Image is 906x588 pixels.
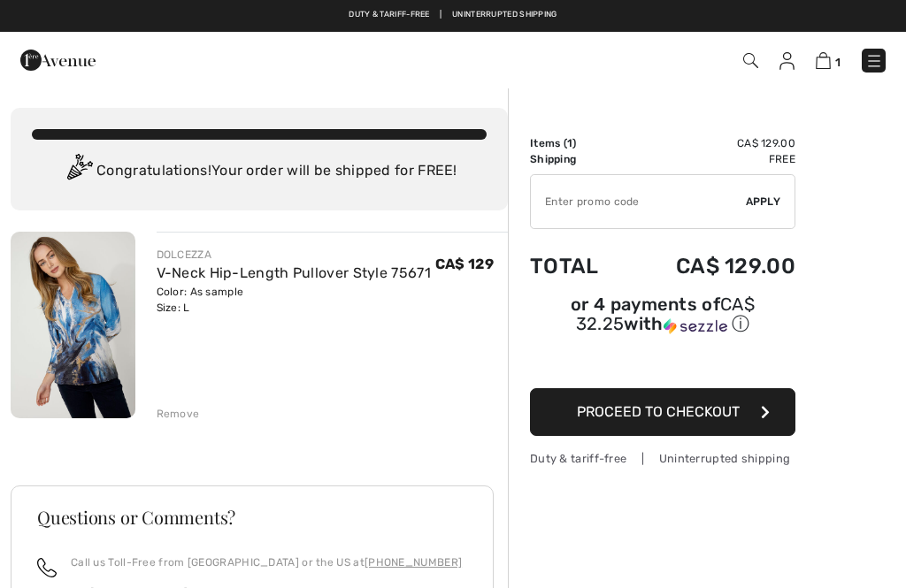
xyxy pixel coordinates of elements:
[20,50,96,67] a: 1ère Avenue
[530,342,795,382] iframe: PayPal-paypal
[531,175,746,228] input: Promo code
[435,256,494,272] span: CA$ 129
[779,52,795,70] img: My Info
[626,236,795,296] td: CA$ 129.00
[365,556,462,569] a: [PHONE_NUMBER]
[835,56,841,69] span: 1
[530,151,626,167] td: Shipping
[576,294,755,334] span: CA$ 32.25
[577,403,740,420] span: Proceed to Checkout
[567,137,572,149] span: 1
[61,154,96,189] img: Congratulation2.svg
[530,296,795,336] div: or 4 payments of with
[530,388,795,436] button: Proceed to Checkout
[816,52,831,69] img: Shopping Bag
[530,296,795,342] div: or 4 payments ofCA$ 32.25withSezzle Click to learn more about Sezzle
[157,284,431,316] div: Color: As sample Size: L
[157,264,431,281] a: V-Neck Hip-Length Pullover Style 75671
[32,154,487,189] div: Congratulations! Your order will be shipped for FREE!
[664,318,727,334] img: Sezzle
[11,232,135,418] img: V-Neck Hip-Length Pullover Style 75671
[626,151,795,167] td: Free
[20,42,96,78] img: 1ère Avenue
[37,558,57,577] img: call
[865,52,883,70] img: Menu
[530,450,795,467] div: Duty & tariff-free | Uninterrupted shipping
[530,135,626,151] td: Items ( )
[743,53,758,68] img: Search
[530,236,626,296] td: Total
[157,247,431,263] div: DOLCEZZA
[626,135,795,151] td: CA$ 129.00
[746,194,781,210] span: Apply
[37,508,467,526] h3: Questions or Comments?
[71,554,462,570] p: Call us Toll-Free from [GEOGRAPHIC_DATA] or the US at
[157,406,200,422] div: Remove
[816,50,841,71] a: 1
